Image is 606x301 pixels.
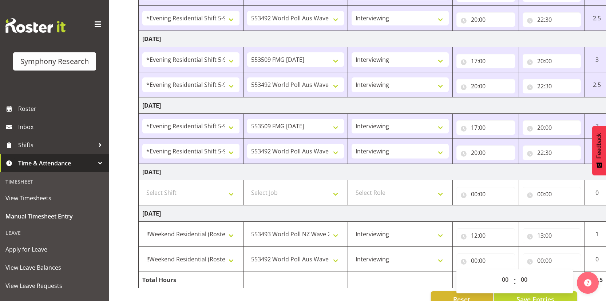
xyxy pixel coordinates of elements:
[523,187,581,201] input: Click to select...
[5,280,104,291] span: View Leave Requests
[456,12,515,27] input: Click to select...
[2,189,107,207] a: View Timesheets
[523,79,581,93] input: Click to select...
[523,54,581,68] input: Click to select...
[18,121,106,132] span: Inbox
[18,158,95,169] span: Time & Attendance
[523,12,581,27] input: Click to select...
[2,174,107,189] div: Timesheet
[523,145,581,160] input: Click to select...
[456,120,515,135] input: Click to select...
[456,228,515,243] input: Click to select...
[456,187,515,201] input: Click to select...
[5,193,104,204] span: View Timesheets
[456,145,515,160] input: Click to select...
[584,279,591,286] img: help-xxl-2.png
[5,262,104,273] span: View Leave Balances
[5,244,104,255] span: Apply for Leave
[5,211,104,222] span: Manual Timesheet Entry
[523,120,581,135] input: Click to select...
[20,56,89,67] div: Symphony Research
[514,272,516,290] span: :
[18,140,95,150] span: Shifts
[456,253,515,268] input: Click to select...
[2,240,107,258] a: Apply for Leave
[139,272,243,288] td: Total Hours
[2,258,107,277] a: View Leave Balances
[2,277,107,295] a: View Leave Requests
[592,126,606,175] button: Feedback - Show survey
[523,228,581,243] input: Click to select...
[2,225,107,240] div: Leave
[523,253,581,268] input: Click to select...
[596,133,602,158] span: Feedback
[5,18,66,33] img: Rosterit website logo
[2,207,107,225] a: Manual Timesheet Entry
[18,103,106,114] span: Roster
[456,79,515,93] input: Click to select...
[456,54,515,68] input: Click to select...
